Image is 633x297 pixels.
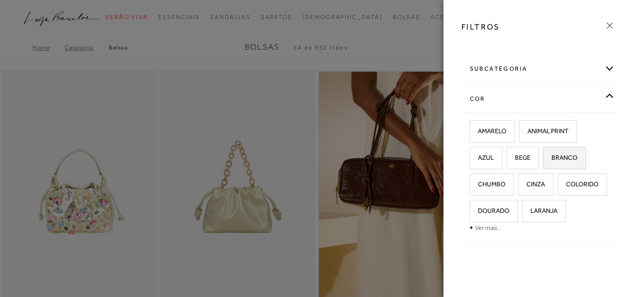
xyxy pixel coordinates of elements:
input: BRANCO [541,154,551,164]
input: LARANJA [520,207,530,217]
input: CHUMBO [468,181,478,191]
h3: FILTROS [461,21,500,33]
input: COLORIDO [556,181,566,191]
input: BEGE [505,154,515,164]
a: Ver mais... [475,224,502,231]
span: AMARELO [470,127,506,135]
input: ANIMAL PRINT [517,128,527,138]
span: CHUMBO [470,180,505,188]
span: ANIMAL PRINT [520,127,568,135]
div: cor [462,86,615,112]
span: COLORIDO [558,180,598,188]
span: BEGE [507,154,530,161]
span: BRANCO [544,154,577,161]
span: + [469,223,473,231]
div: subcategoria [462,56,615,82]
input: DOURADO [468,207,478,217]
input: AZUL [468,154,478,164]
span: AZUL [470,154,494,161]
span: LARANJA [523,207,557,214]
span: DOURADO [470,207,509,214]
input: CINZA [516,181,526,191]
input: AMARELO [468,128,478,138]
span: CINZA [519,180,545,188]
